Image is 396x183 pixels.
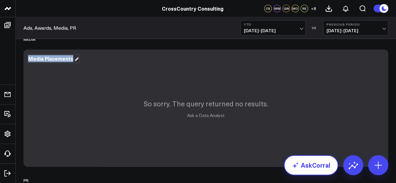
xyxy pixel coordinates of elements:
[291,5,299,12] div: MO
[284,155,338,175] a: AskCorral
[311,6,316,11] span: + 8
[310,5,317,12] button: +8
[28,55,79,62] div: Media Placements
[282,5,290,12] div: GW
[23,24,76,31] a: Ads, Awards, Media, PR
[144,99,268,108] p: So sorry. The query returned no results.
[187,112,224,118] a: Ask a Data Analyst
[162,5,224,12] a: CrossCountry Consulting
[301,5,308,12] div: RE
[309,26,320,30] div: VS
[264,5,272,12] div: CS
[244,23,302,26] b: YTD
[244,28,302,33] span: [DATE] - [DATE]
[240,20,306,35] button: YTD[DATE]-[DATE]
[323,20,388,35] button: Previous Period[DATE]-[DATE]
[273,5,281,12] div: MW
[327,23,385,26] b: Previous Period
[327,28,385,33] span: [DATE] - [DATE]
[23,32,35,46] div: Media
